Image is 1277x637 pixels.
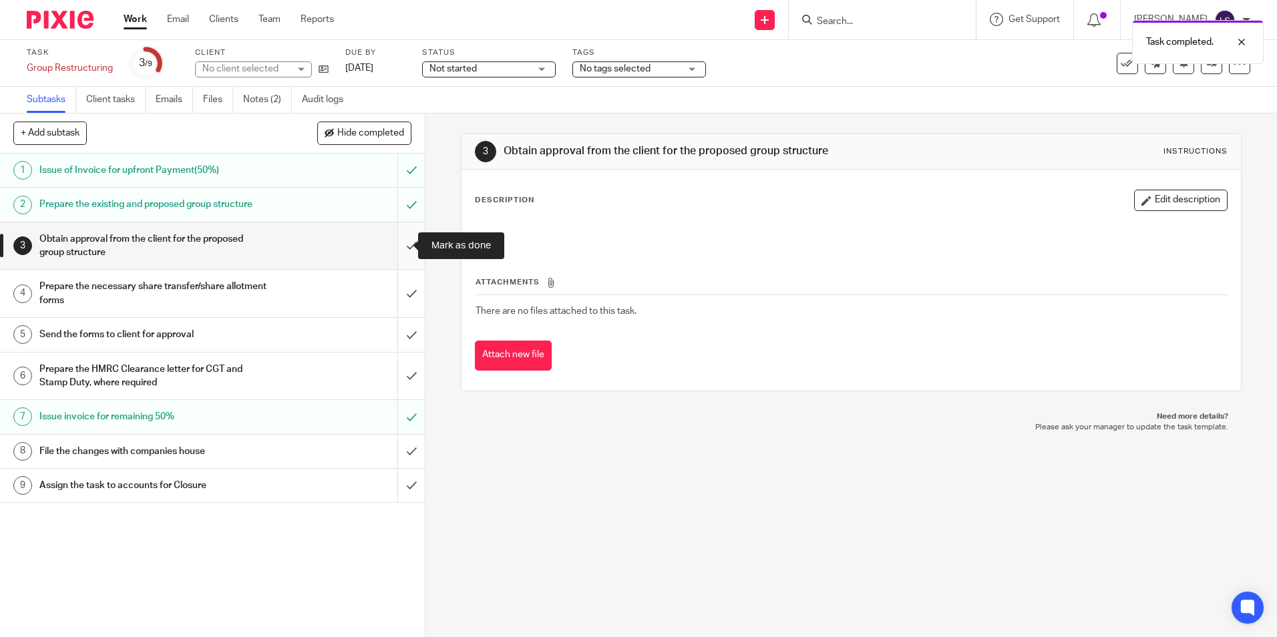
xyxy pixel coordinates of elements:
[86,87,146,113] a: Client tasks
[156,87,193,113] a: Emails
[13,442,32,461] div: 8
[475,341,552,371] button: Attach new file
[13,236,32,255] div: 3
[345,63,373,73] span: [DATE]
[145,60,152,67] small: /9
[39,160,269,180] h1: Issue of Invoice for upfront Payment(50%)
[13,284,32,303] div: 4
[39,194,269,214] h1: Prepare the existing and proposed group structure
[1134,190,1228,211] button: Edit description
[345,47,405,58] label: Due by
[422,47,556,58] label: Status
[13,407,32,426] div: 7
[572,47,706,58] label: Tags
[39,229,269,263] h1: Obtain approval from the client for the proposed group structure
[124,13,147,26] a: Work
[258,13,281,26] a: Team
[1163,146,1228,157] div: Instructions
[39,441,269,461] h1: File the changes with companies house
[139,55,152,71] div: 3
[39,276,269,310] h1: Prepare the necessary share transfer/share allotment forms
[476,306,636,316] span: There are no files attached to this task.
[1146,35,1214,49] p: Task completed.
[39,475,269,495] h1: Assign the task to accounts for Closure
[475,195,534,206] p: Description
[580,64,651,73] span: No tags selected
[27,87,76,113] a: Subtasks
[195,47,329,58] label: Client
[301,13,334,26] a: Reports
[337,128,404,139] span: Hide completed
[39,325,269,345] h1: Send the forms to client for approval
[39,407,269,427] h1: Issue invoice for remaining 50%
[203,87,233,113] a: Files
[209,13,238,26] a: Clients
[243,87,292,113] a: Notes (2)
[1214,9,1236,31] img: svg%3E
[167,13,189,26] a: Email
[429,64,477,73] span: Not started
[13,476,32,495] div: 9
[13,161,32,180] div: 1
[317,122,411,144] button: Hide completed
[504,144,880,158] h1: Obtain approval from the client for the proposed group structure
[474,422,1228,433] p: Please ask your manager to update the task template.
[27,47,113,58] label: Task
[475,141,496,162] div: 3
[13,122,87,144] button: + Add subtask
[39,359,269,393] h1: Prepare the HMRC Clearance letter for CGT and Stamp Duty, where required
[474,411,1228,422] p: Need more details?
[13,196,32,214] div: 2
[13,325,32,344] div: 5
[13,367,32,385] div: 6
[202,62,289,75] div: No client selected
[27,11,94,29] img: Pixie
[27,61,113,75] div: Group Restructuring
[476,278,540,286] span: Attachments
[302,87,353,113] a: Audit logs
